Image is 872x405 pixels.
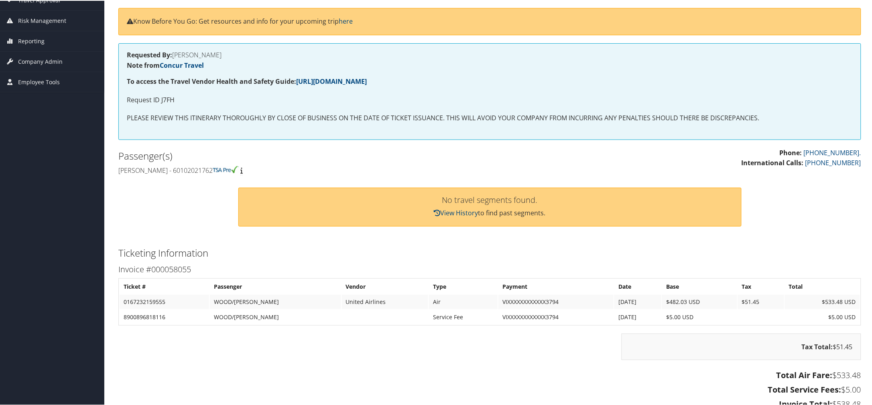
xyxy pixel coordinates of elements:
h3: $533.48 [118,369,861,380]
td: Air [429,294,498,308]
td: 8900896818116 [120,309,209,324]
td: WOOD/[PERSON_NAME] [210,309,341,324]
p: PLEASE REVIEW THIS ITINERARY THOROUGHLY BY CLOSE OF BUSINESS ON THE DATE OF TICKET ISSUANCE. THIS... [127,112,853,123]
strong: To access the Travel Vendor Health and Safety Guide: [127,76,367,85]
h3: No travel segments found. [247,195,733,203]
td: [DATE] [614,309,661,324]
span: Company Admin [18,51,63,71]
td: 0167232159555 [120,294,209,308]
h3: Invoice #000058055 [118,263,861,274]
th: Tax [738,279,784,293]
img: tsa-precheck.png [213,165,239,172]
td: Service Fee [429,309,498,324]
strong: Total Service Fees: [768,383,842,394]
h2: Passenger(s) [118,148,484,162]
td: VIXXXXXXXXXXXX3794 [498,309,614,324]
th: Vendor [342,279,429,293]
strong: International Calls: [742,158,804,166]
p: to find past segments. [247,207,733,218]
strong: Total Air Fare: [776,369,833,380]
td: $482.03 USD [662,294,737,308]
h2: Ticketing Information [118,245,861,259]
a: [URL][DOMAIN_NAME] [296,76,367,85]
h4: [PERSON_NAME] - 60102021762 [118,165,484,174]
a: View History [434,208,478,217]
span: Risk Management [18,10,66,30]
a: [PHONE_NUMBER]. [804,148,861,156]
td: [DATE] [614,294,661,308]
td: $5.00 USD [785,309,860,324]
th: Base [662,279,737,293]
p: Request ID J7FH [127,94,853,105]
td: WOOD/[PERSON_NAME] [210,294,341,308]
p: Know Before You Go: Get resources and info for your upcoming trip [127,16,853,26]
a: [PHONE_NUMBER] [805,158,861,166]
span: Employee Tools [18,71,60,91]
h4: [PERSON_NAME] [127,51,853,57]
strong: Phone: [780,148,802,156]
a: here [339,16,353,25]
span: Reporting [18,30,45,51]
strong: Requested By: [127,50,172,59]
strong: Note from [127,60,204,69]
strong: Tax Total: [802,342,833,350]
h3: $5.00 [118,383,861,395]
a: Concur Travel [160,60,204,69]
th: Total [785,279,860,293]
td: $533.48 USD [785,294,860,308]
td: United Airlines [342,294,429,308]
th: Passenger [210,279,341,293]
td: VIXXXXXXXXXXXX3794 [498,294,614,308]
div: $51.45 [622,333,861,359]
th: Payment [498,279,614,293]
th: Date [614,279,661,293]
th: Type [429,279,498,293]
td: $51.45 [738,294,784,308]
th: Ticket # [120,279,209,293]
td: $5.00 USD [662,309,737,324]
